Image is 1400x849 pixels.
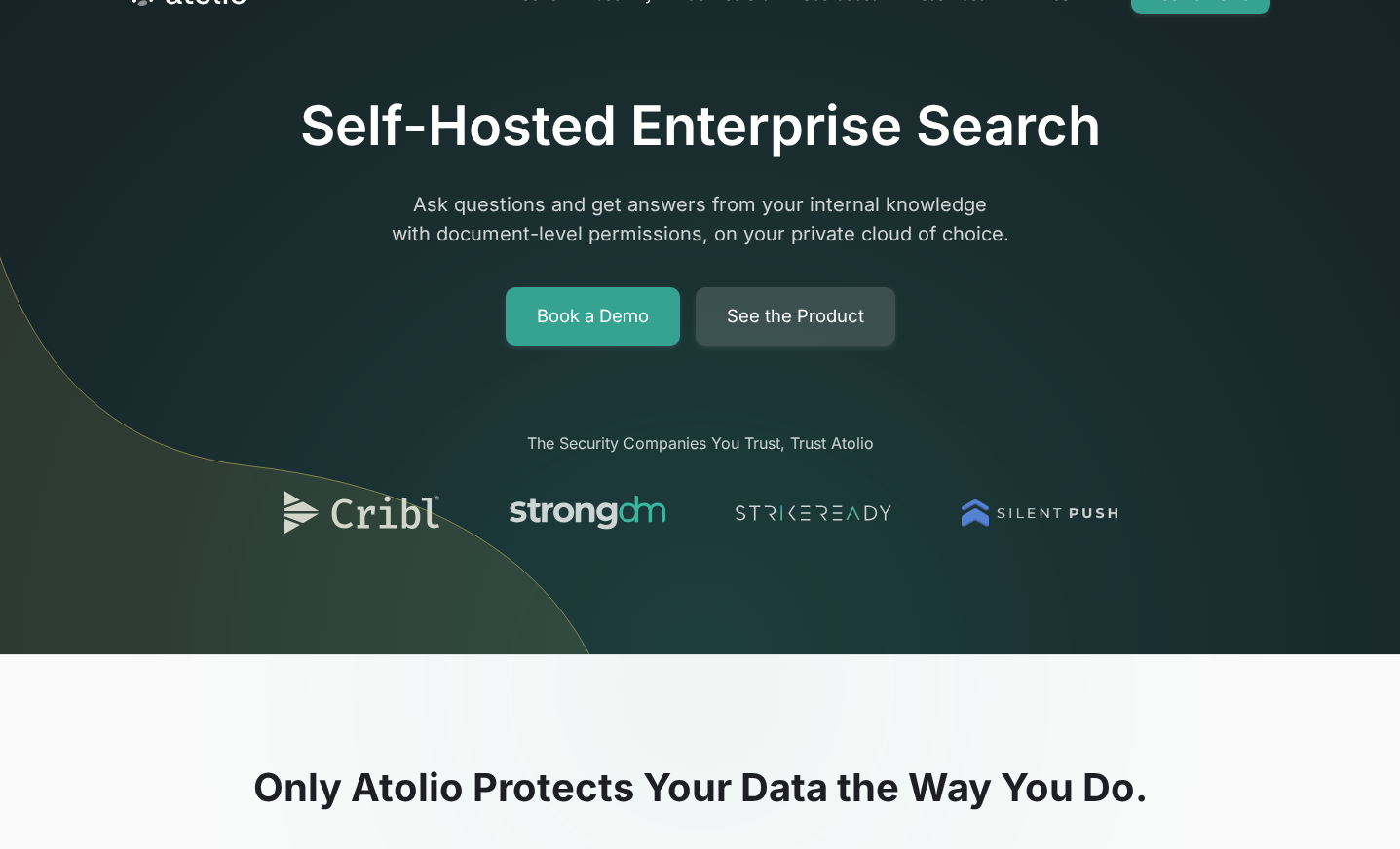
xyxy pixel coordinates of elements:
[736,486,891,540] img: logo
[962,486,1117,540] img: logo
[300,93,1101,159] h1: Self-Hosted Enterprise Search
[696,287,895,346] a: See the Product
[506,287,680,346] a: Book a Demo
[264,431,1137,455] div: The Security Companies You Trust, Trust Atolio
[77,764,1324,811] h2: Only Atolio Protects Your Data the Way You Do.
[326,190,1075,248] p: Ask questions and get answers from your internal knowledge with document-level permissions, on yo...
